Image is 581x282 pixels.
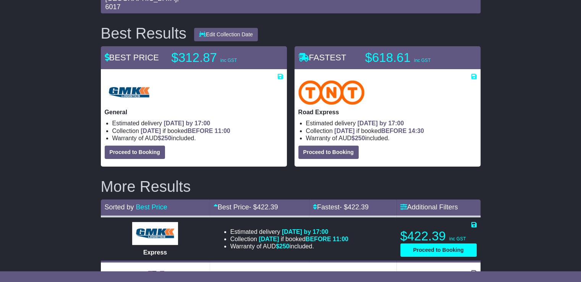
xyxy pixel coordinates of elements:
[112,135,283,142] li: Warranty of AUD included.
[340,203,369,211] span: - $
[400,243,477,257] button: Proceed to Booking
[381,128,407,134] span: BEFORE
[220,58,237,63] span: inc GST
[334,128,424,134] span: if booked
[158,135,172,141] span: $
[298,53,346,62] span: FASTEST
[141,128,161,134] span: [DATE]
[365,50,461,65] p: $618.61
[214,203,278,211] a: Best Price- $422.39
[230,235,348,243] li: Collection
[276,243,290,250] span: $
[449,236,466,241] span: inc GST
[161,135,172,141] span: 250
[298,109,477,116] p: Road Express
[400,203,458,211] a: Additional Filters
[282,229,329,235] span: [DATE] by 17:00
[408,128,424,134] span: 14:30
[313,203,369,211] a: Fastest- $422.39
[259,236,279,242] span: [DATE]
[414,58,430,63] span: inc GST
[333,236,348,242] span: 11:00
[257,203,278,211] span: 422.39
[348,203,369,211] span: 422.39
[259,236,348,242] span: if booked
[358,120,404,126] span: [DATE] by 17:00
[351,135,365,141] span: $
[136,203,167,211] a: Best Price
[355,135,365,141] span: 250
[306,120,477,127] li: Estimated delivery
[306,135,477,142] li: Warranty of AUD included.
[132,222,178,245] img: GMK Logistics: Express
[298,80,365,105] img: TNT Domestic: Road Express
[112,127,283,135] li: Collection
[215,128,230,134] span: 11:00
[105,109,283,116] p: General
[188,128,213,134] span: BEFORE
[230,243,348,250] li: Warranty of AUD included.
[249,203,278,211] span: - $
[306,127,477,135] li: Collection
[101,178,481,195] h2: More Results
[105,80,154,105] img: GMK Logistics: General
[194,28,258,41] button: Edit Collection Date
[334,128,354,134] span: [DATE]
[105,53,159,62] span: BEST PRICE
[172,50,267,65] p: $312.87
[400,229,477,244] p: $422.39
[105,203,134,211] span: Sorted by
[279,243,290,250] span: 250
[97,25,191,42] div: Best Results
[112,120,283,127] li: Estimated delivery
[143,249,167,256] span: Express
[164,120,210,126] span: [DATE] by 17:00
[298,146,359,159] button: Proceed to Booking
[141,128,230,134] span: if booked
[306,236,331,242] span: BEFORE
[105,146,165,159] button: Proceed to Booking
[230,228,348,235] li: Estimated delivery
